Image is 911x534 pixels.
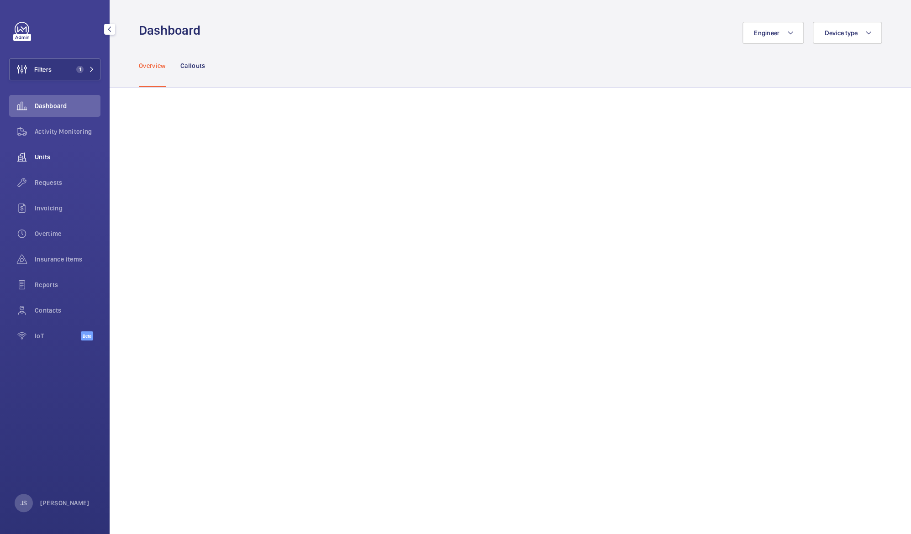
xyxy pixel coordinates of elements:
p: Callouts [180,61,205,70]
span: Invoicing [35,204,100,213]
p: Overview [139,61,166,70]
span: Dashboard [35,101,100,110]
span: Units [35,152,100,162]
button: Device type [813,22,882,44]
button: Engineer [742,22,804,44]
span: Activity Monitoring [35,127,100,136]
span: Overtime [35,229,100,238]
span: Filters [34,65,52,74]
span: Reports [35,280,100,289]
h1: Dashboard [139,22,206,39]
span: Contacts [35,306,100,315]
p: [PERSON_NAME] [40,498,90,508]
span: Insurance items [35,255,100,264]
p: JS [21,498,27,508]
span: Requests [35,178,100,187]
span: Device type [824,29,858,37]
span: Engineer [754,29,779,37]
span: Beta [81,331,93,340]
button: Filters1 [9,58,100,80]
span: 1 [76,66,84,73]
span: IoT [35,331,81,340]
